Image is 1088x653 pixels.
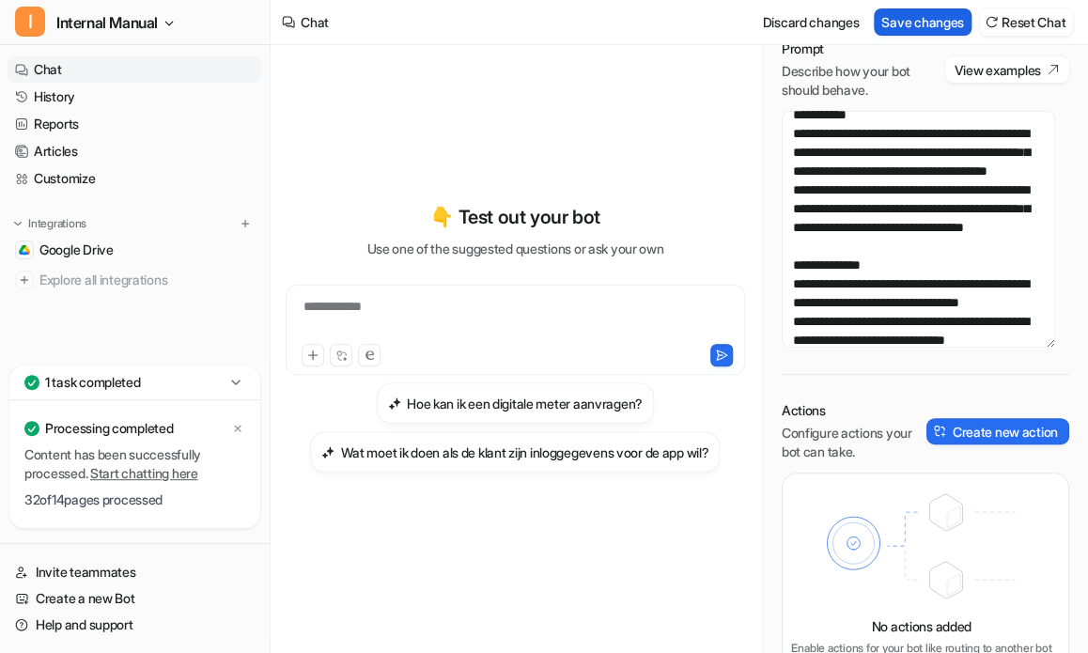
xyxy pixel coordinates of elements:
[985,15,998,29] img: reset
[945,56,1069,83] button: View examples
[874,8,971,36] button: Save changes
[90,465,198,481] a: Start chatting here
[8,267,262,293] a: Explore all integrations
[8,138,262,164] a: Articles
[11,217,24,230] img: expand menu
[39,265,255,295] span: Explore all integrations
[310,431,720,473] button: Wat moet ik doen als de klant zijn inloggegevens voor de app wil?Wat moet ik doen als de klant zi...
[407,394,643,413] h3: Hoe kan ik een digitale meter aanvragen?
[8,165,262,192] a: Customize
[8,237,262,263] a: Google DriveGoogle Drive
[782,424,926,461] p: Configure actions your bot can take.
[8,612,262,638] a: Help and support
[301,12,329,32] div: Chat
[45,373,141,392] p: 1 task completed
[39,241,114,259] span: Google Drive
[56,9,158,36] span: Internal Manual
[782,62,945,100] p: Describe how your bot should behave.
[340,443,708,462] h3: Wat moet ik doen als de klant zijn inloggegevens voor de app wil?
[239,217,252,230] img: menu_add.svg
[8,84,262,110] a: History
[8,56,262,83] a: Chat
[19,244,30,256] img: Google Drive
[15,271,34,289] img: explore all integrations
[388,396,401,411] img: Hoe kan ik een digitale meter aanvragen?
[366,239,663,258] p: Use one of the suggested questions or ask your own
[782,39,945,58] p: Prompt
[926,418,1069,444] button: Create new action
[934,425,947,438] img: create-action-icon.svg
[45,419,173,438] p: Processing completed
[872,616,972,636] p: No actions added
[28,216,86,231] p: Integrations
[8,585,262,612] a: Create a new Bot
[979,8,1073,36] button: Reset Chat
[8,214,92,233] button: Integrations
[15,7,45,37] span: I
[321,445,334,459] img: Wat moet ik doen als de klant zijn inloggegevens voor de app wil?
[782,401,926,420] p: Actions
[24,490,245,509] p: 32 of 14 pages processed
[8,111,262,137] a: Reports
[8,559,262,585] a: Invite teammates
[377,382,654,424] button: Hoe kan ik een digitale meter aanvragen?Hoe kan ik een digitale meter aanvragen?
[754,8,866,36] button: Discard changes
[24,445,245,483] p: Content has been successfully processed.
[430,203,599,231] p: 👇 Test out your bot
